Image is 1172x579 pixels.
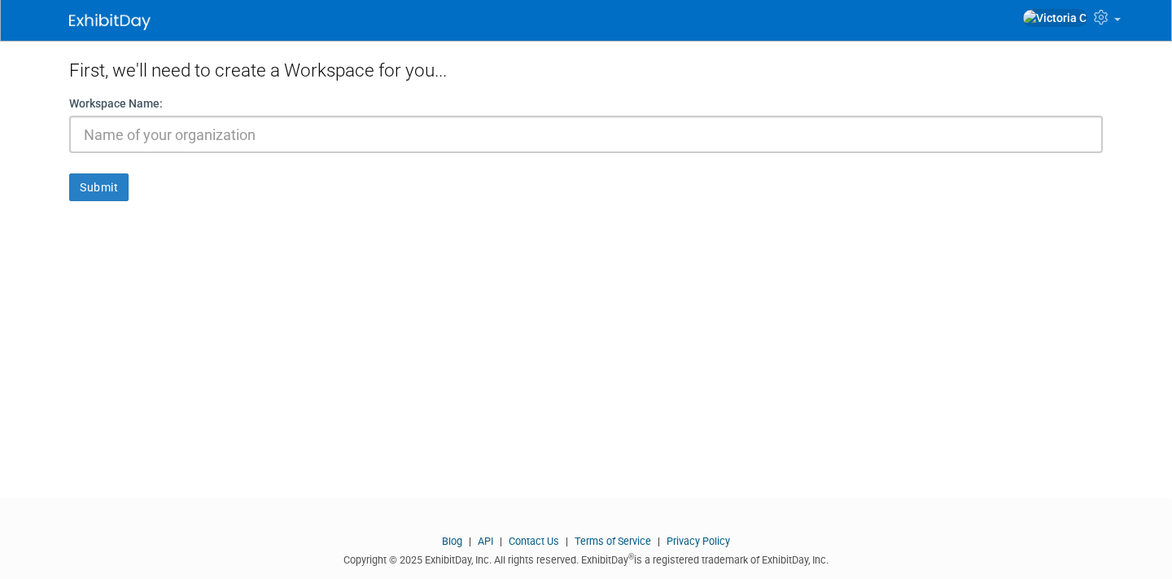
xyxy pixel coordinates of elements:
[69,95,163,112] label: Workspace Name:
[442,535,462,547] a: Blog
[654,535,664,547] span: |
[667,535,730,547] a: Privacy Policy
[628,552,634,561] sup: ®
[1022,9,1087,27] img: Victoria C
[465,535,475,547] span: |
[478,535,493,547] a: API
[496,535,506,547] span: |
[69,116,1103,153] input: Name of your organization
[69,14,151,30] img: ExhibitDay
[509,535,559,547] a: Contact Us
[562,535,572,547] span: |
[69,173,129,201] button: Submit
[69,41,1103,95] div: First, we'll need to create a Workspace for you...
[575,535,651,547] a: Terms of Service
